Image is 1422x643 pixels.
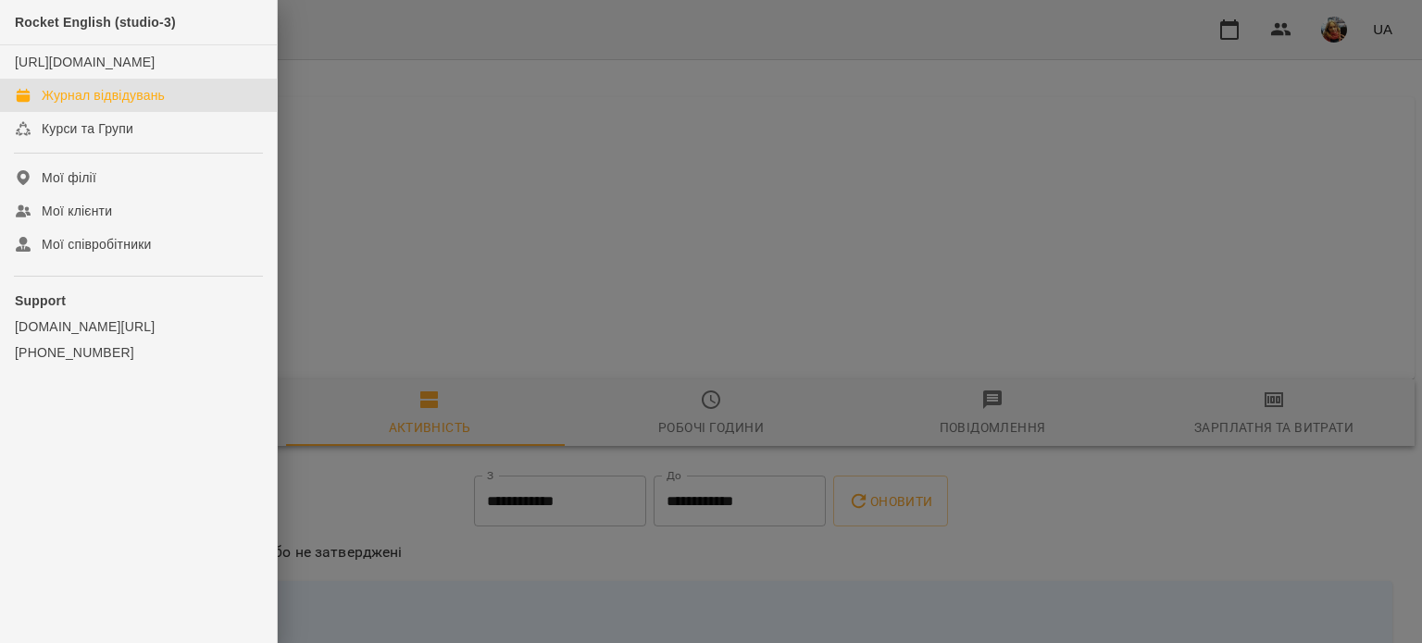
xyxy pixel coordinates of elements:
[15,15,176,30] span: Rocket English (studio-3)
[42,235,152,253] div: Мої співробітники
[15,317,262,336] a: [DOMAIN_NAME][URL]
[15,291,262,310] p: Support
[42,119,133,138] div: Курси та Групи
[42,86,165,105] div: Журнал відвідувань
[15,55,155,69] a: [URL][DOMAIN_NAME]
[15,343,262,362] a: [PHONE_NUMBER]
[42,202,112,220] div: Мої клієнти
[42,168,96,187] div: Мої філії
